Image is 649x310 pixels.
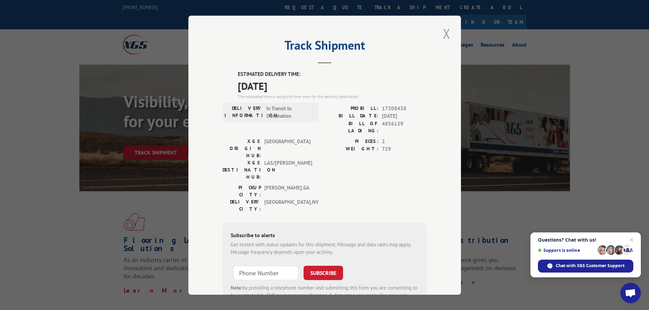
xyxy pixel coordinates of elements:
span: [PERSON_NAME] , GA [264,184,310,198]
label: WEIGHT: [325,145,378,153]
label: PICKUP CITY: [222,184,261,198]
span: Support is online [538,248,595,253]
input: Phone Number [233,265,298,280]
label: DELIVERY INFORMATION: [225,104,263,120]
span: 729 [382,145,427,153]
div: Get texted with status updates for this shipment. Message and data rates may apply. Message frequ... [231,241,419,256]
label: BILL OF LADING: [325,120,378,134]
span: Questions? Chat with us! [538,237,633,243]
button: SUBSCRIBE [304,265,343,280]
span: [DATE] [238,78,427,93]
span: 4856139 [382,120,427,134]
span: [GEOGRAPHIC_DATA] , NV [264,198,310,212]
button: Close modal [441,24,452,43]
strong: Note: [231,284,243,291]
a: Open chat [620,283,641,303]
span: Chat with XGS Customer Support [556,263,624,269]
span: Chat with XGS Customer Support [538,260,633,273]
span: [GEOGRAPHIC_DATA] [264,137,310,159]
span: LAS/[PERSON_NAME] [264,159,310,180]
label: PIECES: [325,137,378,145]
h2: Track Shipment [222,40,427,53]
div: Subscribe to alerts [231,231,419,241]
span: 17308438 [382,104,427,112]
label: XGS DESTINATION HUB: [222,159,261,180]
label: BILL DATE: [325,112,378,120]
label: DELIVERY CITY: [222,198,261,212]
div: The estimated time is using the time zone for the delivery destination. [238,93,427,99]
span: [DATE] [382,112,427,120]
span: In Transit to Destination [266,104,312,120]
label: PROBILL: [325,104,378,112]
label: XGS ORIGIN HUB: [222,137,261,159]
div: by providing a telephone number and submitting this form you are consenting to be contacted by SM... [231,284,419,307]
span: 2 [382,137,427,145]
label: ESTIMATED DELIVERY TIME: [238,70,427,78]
